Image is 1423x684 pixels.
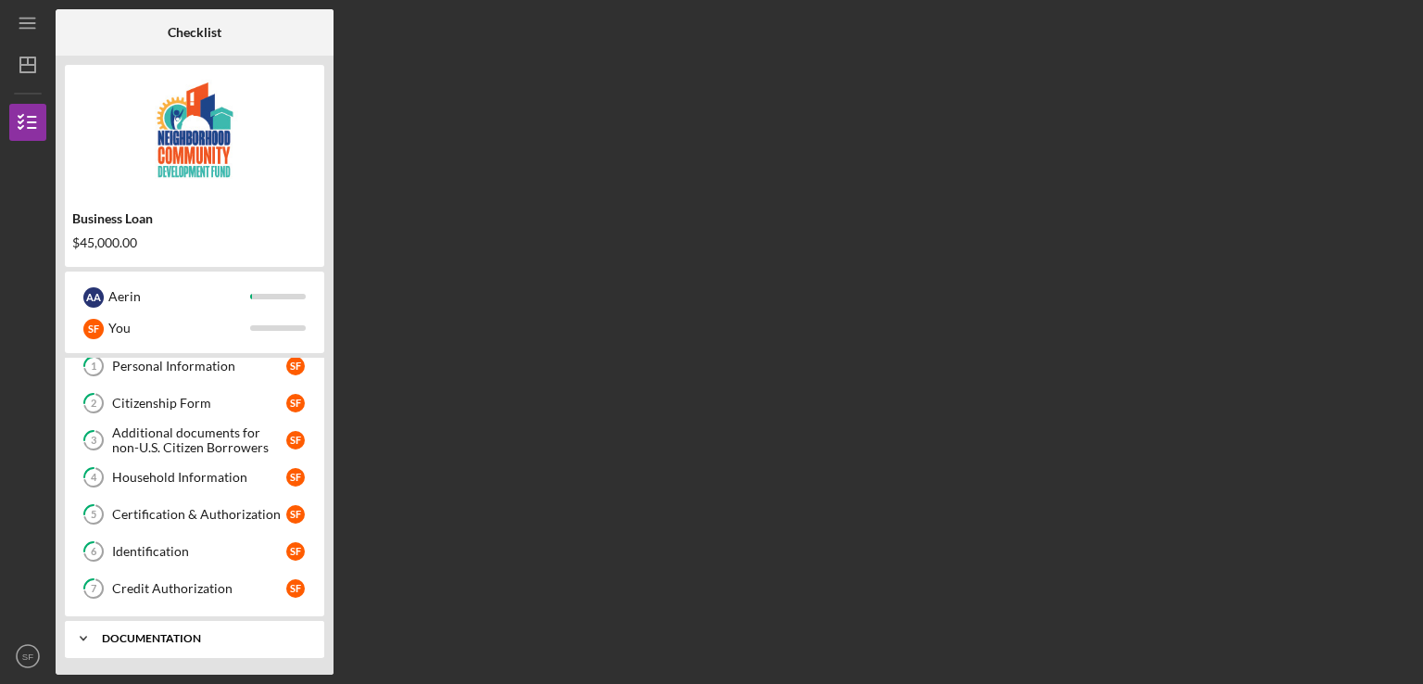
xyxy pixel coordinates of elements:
div: Personal Information [112,359,286,374]
div: Household Information [112,470,286,485]
a: 5Certification & AuthorizationSF [74,496,315,533]
div: $45,000.00 [72,235,317,250]
a: 7Credit AuthorizationSF [74,570,315,607]
tspan: 6 [91,546,97,558]
img: Product logo [65,74,324,185]
button: SF [9,638,46,675]
div: Credit Authorization [112,581,286,596]
div: Identification [112,544,286,559]
div: S F [83,319,104,339]
tspan: 4 [91,472,97,484]
tspan: 5 [91,509,96,521]
b: Checklist [168,25,221,40]
a: 3Additional documents for non-U.S. Citizen BorrowersSF [74,422,315,459]
tspan: 2 [91,398,96,410]
tspan: 3 [91,435,96,447]
div: S F [286,505,305,524]
a: 4Household InformationSF [74,459,315,496]
div: Certification & Authorization [112,507,286,522]
a: 2Citizenship FormSF [74,385,315,422]
div: Citizenship Form [112,396,286,411]
div: S F [286,394,305,412]
div: A A [83,287,104,308]
tspan: 7 [91,583,97,595]
div: S F [286,542,305,561]
a: 1Personal InformationSF [74,348,315,385]
div: Additional documents for non-U.S. Citizen Borrowers [112,425,286,455]
div: Business Loan [72,211,317,226]
text: SF [22,652,33,662]
div: You [108,312,250,344]
div: S F [286,357,305,375]
div: S F [286,431,305,450]
div: documentation [102,633,301,644]
div: Aerin [108,281,250,312]
a: 6IdentificationSF [74,533,315,570]
div: S F [286,579,305,598]
tspan: 1 [91,361,96,373]
div: S F [286,468,305,487]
